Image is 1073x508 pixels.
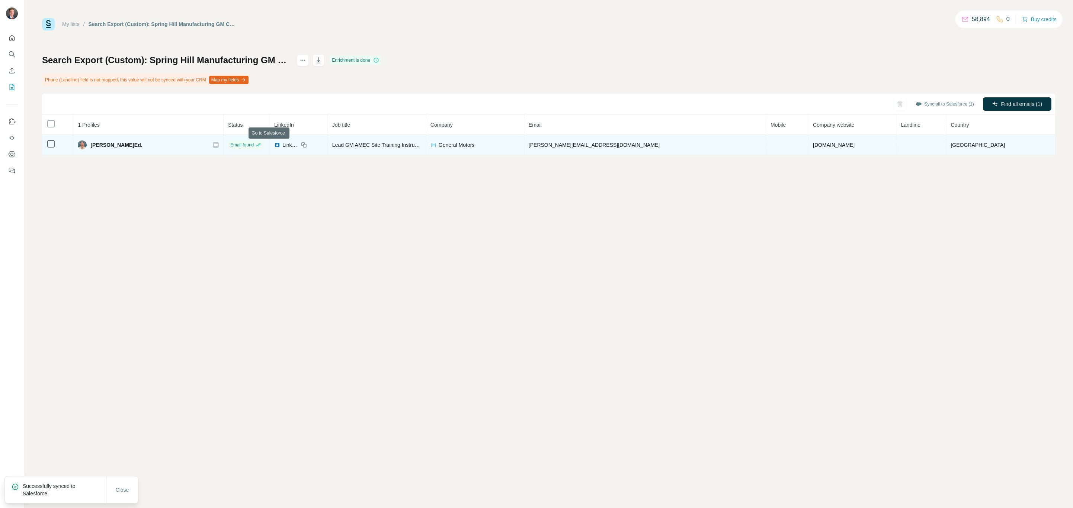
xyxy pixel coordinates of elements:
img: company-logo [430,142,436,148]
button: My lists [6,80,18,94]
span: Find all emails (1) [1001,100,1042,108]
span: Job title [332,122,350,128]
span: [PERSON_NAME]Ed. [90,141,142,149]
button: Find all emails (1) [983,97,1051,111]
p: 0 [1006,15,1010,24]
button: Enrich CSV [6,64,18,77]
img: Surfe Logo [42,18,55,30]
img: LinkedIn logo [274,142,280,148]
span: Lead GM AMEC Site Training Instructor for [GEOGRAPHIC_DATA] and Bowling Green - V2X [332,142,547,148]
div: Phone (Landline) field is not mapped, this value will not be synced with your CRM [42,74,250,86]
span: Status [228,122,243,128]
h1: Search Export (Custom): Spring Hill Manufacturing GM Cadillac - [DATE] 15:19 [42,54,290,66]
div: Enrichment is done [330,56,381,65]
a: My lists [62,21,80,27]
span: [PERSON_NAME][EMAIL_ADDRESS][DOMAIN_NAME] [529,142,660,148]
button: Buy credits [1022,14,1057,25]
button: Dashboard [6,148,18,161]
span: Company website [813,122,854,128]
span: Landline [901,122,920,128]
span: Company [430,122,453,128]
span: LinkedIn [282,141,299,149]
span: Email [529,122,542,128]
p: Successfully synced to Salesforce. [23,482,106,497]
span: General Motors [439,141,474,149]
button: Use Surfe API [6,131,18,145]
p: 58,894 [972,15,990,24]
img: Avatar [6,7,18,19]
button: Sync all to Salesforce (1) [910,98,979,110]
button: Close [110,483,134,496]
span: Email found [230,142,254,148]
span: 1 Profiles [78,122,99,128]
button: actions [297,54,309,66]
button: Use Surfe on LinkedIn [6,115,18,128]
span: Mobile [771,122,786,128]
span: Country [951,122,969,128]
span: LinkedIn [274,122,294,128]
span: [GEOGRAPHIC_DATA] [951,142,1005,148]
img: Avatar [78,140,87,149]
li: / [83,20,85,28]
span: Close [116,486,129,494]
span: [DOMAIN_NAME] [813,142,855,148]
button: Quick start [6,31,18,45]
button: Search [6,48,18,61]
div: Search Export (Custom): Spring Hill Manufacturing GM Cadillac - [DATE] 15:19 [89,20,236,28]
button: Feedback [6,164,18,177]
button: Map my fields [209,76,249,84]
